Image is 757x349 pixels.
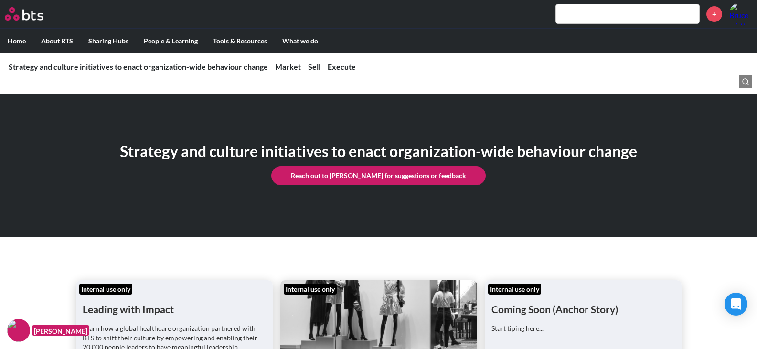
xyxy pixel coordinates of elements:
[725,293,747,316] div: Open Intercom Messenger
[491,287,675,316] h1: Coming Soon (Anchor Story)
[136,29,205,53] label: People & Learning
[706,6,722,22] a: +
[7,319,30,342] img: F
[491,324,675,333] p: Start tiping here...
[33,29,81,53] label: About BTS
[308,62,320,71] a: Sell
[328,62,356,71] a: Execute
[271,166,486,185] a: Reach out to [PERSON_NAME] for suggestions or feedback
[5,7,61,21] a: Go home
[275,62,301,71] a: Market
[9,62,268,71] a: Strategy and culture initiatives to enact organization-wide behaviour change
[284,284,337,295] div: Internal use only
[79,284,132,295] div: Internal use only
[729,2,752,25] img: Bruce Watt
[81,29,136,53] label: Sharing Hubs
[83,287,266,316] h1: Leading with Impact
[32,325,89,336] figcaption: [PERSON_NAME]
[205,29,275,53] label: Tools & Resources
[275,29,326,53] label: What we do
[488,284,541,295] div: Internal use only
[5,7,43,21] img: BTS Logo
[729,2,752,25] a: Profile
[120,141,637,162] h1: Strategy and culture initiatives to enact organization-wide behaviour change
